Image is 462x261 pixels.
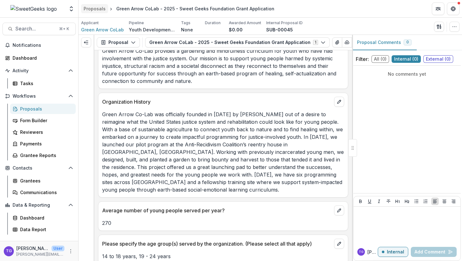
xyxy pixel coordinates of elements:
[10,139,76,149] a: Payments
[16,245,49,252] p: [PERSON_NAME]
[13,94,66,99] span: Workflows
[20,129,71,135] div: Reviewers
[81,37,91,47] button: Expand left
[352,35,417,50] button: Proposal Comments
[102,240,332,247] p: Please specify the age group(s) served by the organization. (Please select all that apply)
[406,40,409,44] span: 0
[385,198,392,205] button: Strike
[16,252,64,257] p: [PERSON_NAME][EMAIL_ADDRESS][DOMAIN_NAME]
[20,80,71,87] div: Tasks
[129,20,144,26] p: Pipeline
[10,150,76,160] a: Grantee Reports
[3,163,76,173] button: Open Contacts
[450,198,457,205] button: Align Right
[10,187,76,198] a: Communications
[3,66,76,76] button: Open Activity
[403,198,411,205] button: Heading 2
[375,198,383,205] button: Italicize
[6,249,12,253] div: Theresa Gartland
[432,3,444,15] button: Partners
[102,207,332,214] p: Average number of young people served per year?
[387,249,404,255] p: Internal
[367,249,378,255] p: [PERSON_NAME]
[3,53,76,63] a: Dashboard
[10,176,76,186] a: Grantees
[20,117,71,124] div: Form Builder
[371,55,389,63] span: All ( 0 )
[13,203,66,208] span: Data & Reporting
[67,3,76,15] button: Open entity switcher
[116,5,274,12] div: Green Arrow CoLab - 2025 - Sweet Geeks Foundation Grant Application
[332,37,342,47] button: View Attached Files
[3,91,76,101] button: Open Workflows
[266,20,303,26] p: Internal Proposal ID
[102,253,344,260] p: 14 to 18 years, 19 - 24 years
[266,26,293,33] p: SUB-00045
[181,20,190,26] p: Tags
[413,198,420,205] button: Bullet List
[10,78,76,89] a: Tasks
[102,111,344,193] p: Green Arrow Co-Lab was officially founded in [DATE] by [PERSON_NAME] out of a desire to reimagine...
[422,198,429,205] button: Ordered List
[13,43,73,48] span: Notifications
[394,198,401,205] button: Heading 1
[352,37,362,47] button: Edit as form
[334,239,344,249] button: edit
[229,20,261,26] p: Awarded Amount
[20,215,71,221] div: Dashboard
[102,47,344,85] p: Green Arrow Co-Lab provides a gardening and mindfulness curriculum for youth who have had involve...
[3,40,76,50] button: Notifications
[334,205,344,215] button: edit
[334,97,344,107] button: edit
[10,104,76,114] a: Proposals
[356,71,458,77] p: No comments yet
[356,55,369,63] p: Filter:
[366,198,373,205] button: Underline
[20,152,71,159] div: Grantee Reports
[431,198,439,205] button: Align Left
[13,68,66,73] span: Activity
[20,106,71,112] div: Proposals
[359,250,363,253] div: Theresa Gartland
[81,26,124,33] a: Green Arrow CoLab
[84,5,106,12] div: Proposals
[58,25,70,32] div: ⌘ + K
[3,200,76,210] button: Open Data & Reporting
[10,213,76,223] a: Dashboard
[20,226,71,233] div: Data Report
[10,224,76,235] a: Data Report
[378,247,408,257] button: Internal
[145,37,330,47] button: Green Arrow CoLab - 2025 - Sweet Geeks Foundation Grant Application1
[441,198,448,205] button: Align Center
[81,4,108,13] a: Proposals
[10,115,76,126] a: Form Builder
[423,55,453,63] span: External ( 0 )
[81,20,99,26] p: Applicant
[10,5,57,13] img: SweetGeeks logo
[392,55,421,63] span: Internal ( 0 )
[102,219,344,227] p: 270
[3,23,76,35] button: Search...
[411,247,457,257] button: Add Comment
[97,37,140,47] button: Proposal
[447,3,459,15] button: Get Help
[13,166,66,171] span: Contacts
[20,177,71,184] div: Grantees
[67,247,74,255] button: More
[229,26,243,33] p: $0.00
[10,127,76,137] a: Reviewers
[102,98,332,106] p: Organization History
[357,198,364,205] button: Bold
[81,4,277,13] nav: breadcrumb
[20,189,71,196] div: Communications
[181,26,193,33] p: None
[15,26,55,32] span: Search...
[20,140,71,147] div: Payments
[205,20,221,26] p: Duration
[52,246,64,251] p: User
[13,55,71,61] div: Dashboard
[129,26,176,33] p: Youth Development General Operating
